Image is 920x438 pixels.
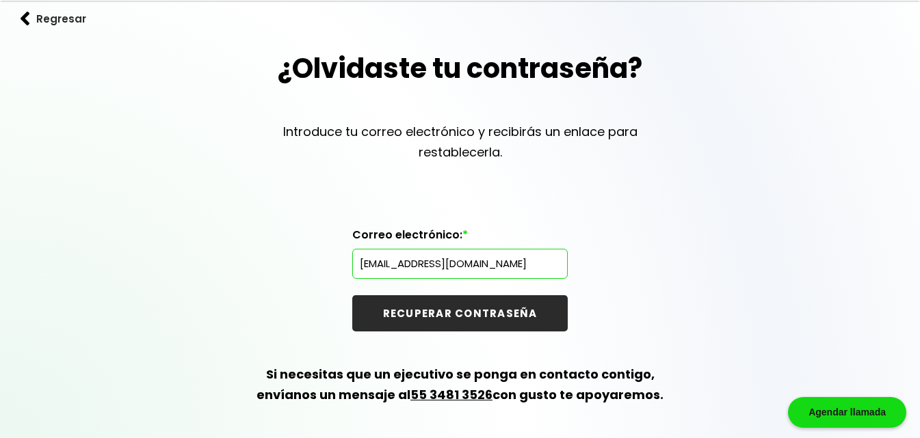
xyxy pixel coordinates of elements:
[788,397,906,428] div: Agendar llamada
[255,122,666,163] p: Introduce tu correo electrónico y recibirás un enlace para restablecerla.
[352,228,568,249] label: Correo electrónico:
[410,386,492,403] a: 55 3481 3526
[257,366,663,403] b: Si necesitas que un ejecutivo se ponga en contacto contigo, envíanos un mensaje al con gusto te a...
[278,48,642,89] h1: ¿Olvidaste tu contraseña?
[21,12,30,26] img: flecha izquierda
[352,295,568,331] button: RECUPERAR CONTRASEÑA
